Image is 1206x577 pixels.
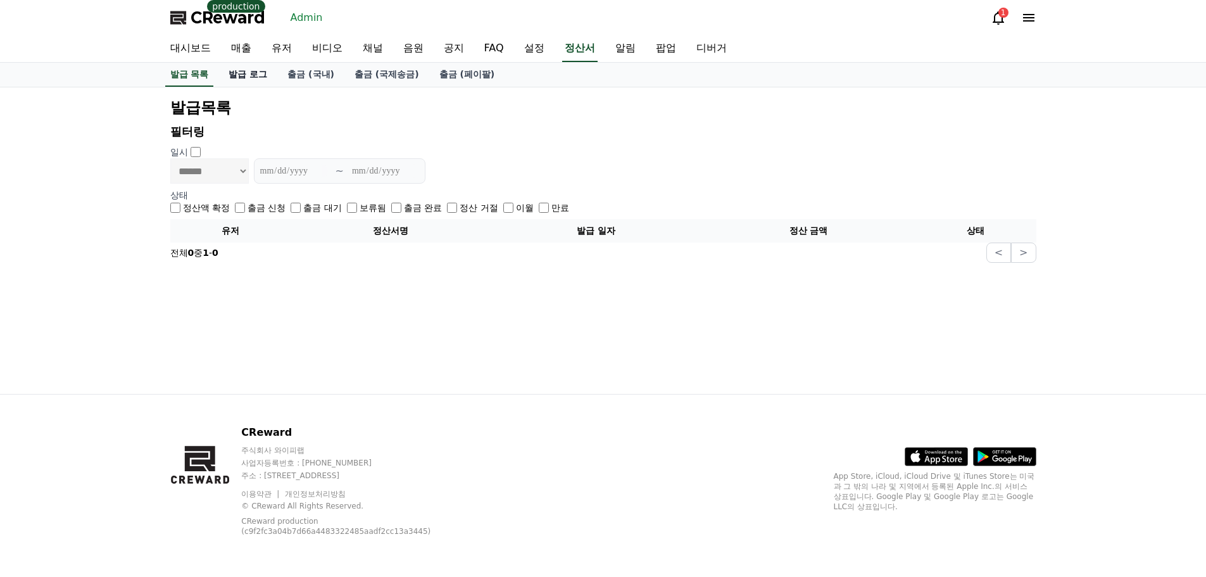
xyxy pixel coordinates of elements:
label: 출금 대기 [303,201,341,214]
a: 매출 [221,35,261,62]
span: CReward [191,8,265,28]
label: 보류됨 [360,201,386,214]
label: 정산 거절 [460,201,498,214]
strong: 0 [212,248,218,258]
a: 발급 로그 [218,63,277,87]
label: 정산액 확정 [183,201,230,214]
span: Home [32,421,54,431]
p: 일시 [170,146,188,158]
span: Settings [187,421,218,431]
label: 만료 [551,201,569,214]
label: 이월 [516,201,534,214]
a: 이용약관 [241,490,281,498]
p: 주소 : [STREET_ADDRESS] [241,471,463,481]
p: 주식회사 와이피랩 [241,445,463,455]
p: 전체 중 - [170,246,218,259]
a: 팝업 [646,35,686,62]
p: 사업자등록번호 : [PHONE_NUMBER] [241,458,463,468]
a: 채널 [353,35,393,62]
p: © CReward All Rights Reserved. [241,501,463,511]
p: CReward [241,425,463,440]
a: 설정 [514,35,555,62]
div: 1 [998,8,1008,18]
label: 출금 신청 [248,201,286,214]
a: 대시보드 [160,35,221,62]
a: 개인정보처리방침 [285,490,346,498]
button: < [986,243,1011,263]
th: 정산서명 [291,219,490,243]
a: Messages [84,402,163,433]
th: 상태 [915,219,1036,243]
button: > [1011,243,1036,263]
a: 음원 [393,35,434,62]
a: FAQ [474,35,514,62]
p: ~ [336,163,344,179]
a: 출금 (국제송금) [344,63,429,87]
a: 유저 [261,35,302,62]
label: 출금 완료 [404,201,442,214]
th: 정산 금액 [702,219,914,243]
a: 알림 [605,35,646,62]
a: Home [4,402,84,433]
p: App Store, iCloud, iCloud Drive 및 iTunes Store는 미국과 그 밖의 나라 및 지역에서 등록된 Apple Inc.의 서비스 상표입니다. Goo... [834,471,1036,512]
a: 디버거 [686,35,737,62]
a: 정산서 [562,35,598,62]
th: 발급 일자 [490,219,702,243]
strong: 0 [188,248,194,258]
a: 1 [991,10,1006,25]
span: Messages [105,421,142,431]
p: 필터링 [170,123,1036,141]
a: 출금 (국내) [277,63,344,87]
a: 출금 (페이팔) [429,63,505,87]
h2: 발급목록 [170,98,1036,118]
a: 발급 목록 [165,63,214,87]
a: 비디오 [302,35,353,62]
p: CReward production (c9f2fc3a04b7d66a4483322485aadf2cc13a3445) [241,516,444,536]
th: 유저 [170,219,292,243]
strong: 1 [203,248,209,258]
a: CReward [170,8,265,28]
a: 공지 [434,35,474,62]
a: Settings [163,402,243,433]
p: 상태 [170,189,1036,201]
a: Admin [286,8,328,28]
